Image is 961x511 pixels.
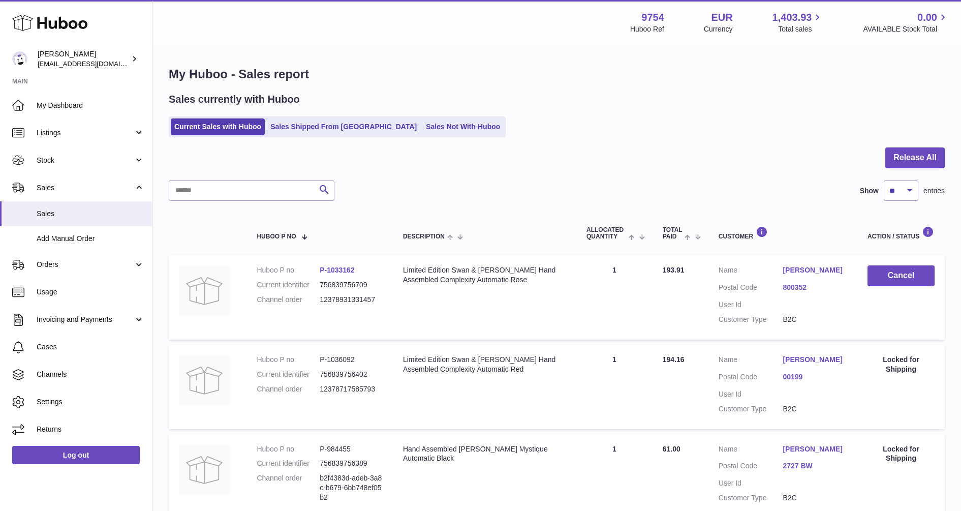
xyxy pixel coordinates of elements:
dd: B2C [783,315,847,324]
dd: P-1036092 [320,355,383,365]
dd: B2C [783,493,847,503]
dt: Current identifier [257,280,320,290]
h1: My Huboo - Sales report [169,66,945,82]
a: Sales Shipped From [GEOGRAPHIC_DATA] [267,118,420,135]
a: Sales Not With Huboo [422,118,504,135]
a: Log out [12,446,140,464]
dd: 756839756389 [320,459,383,468]
a: [PERSON_NAME] [783,444,847,454]
img: no-photo.jpg [179,355,230,406]
span: [EMAIL_ADDRESS][DOMAIN_NAME] [38,59,149,68]
img: no-photo.jpg [179,265,230,316]
dt: Current identifier [257,370,320,379]
td: 1 [576,255,653,340]
dt: Huboo P no [257,265,320,275]
a: 00199 [783,372,847,382]
span: Listings [37,128,134,138]
span: Huboo P no [257,233,296,240]
dt: User Id [719,300,783,310]
strong: EUR [711,11,732,24]
a: Current Sales with Huboo [171,118,265,135]
span: Sales [37,209,144,219]
span: Description [403,233,445,240]
dt: Name [719,444,783,457]
dt: Current identifier [257,459,320,468]
dt: Customer Type [719,315,783,324]
label: Show [860,186,879,196]
span: Invoicing and Payments [37,315,134,324]
img: info@fieldsluxury.london [12,51,27,67]
dt: Name [719,355,783,367]
div: Locked for Shipping [867,355,935,374]
dd: 12378931331457 [320,295,383,305]
img: no-photo.jpg [179,444,230,495]
div: Locked for Shipping [867,444,935,464]
span: Stock [37,156,134,165]
dd: P-984455 [320,444,383,454]
span: 1,403.93 [772,11,812,24]
dt: Postal Code [719,283,783,295]
span: Total paid [663,227,683,240]
span: AVAILABLE Stock Total [863,24,949,34]
dt: Channel order [257,473,320,502]
strong: 9754 [641,11,664,24]
span: Add Manual Order [37,234,144,244]
dd: 12378717585793 [320,384,383,394]
div: Action / Status [867,226,935,240]
dt: Customer Type [719,493,783,503]
dd: 756839756402 [320,370,383,379]
div: [PERSON_NAME] [38,49,129,69]
div: Limited Edition Swan & [PERSON_NAME] Hand Assembled Complexity Automatic Rose [403,265,566,285]
dt: Channel order [257,384,320,394]
div: Huboo Ref [630,24,664,34]
dt: Postal Code [719,461,783,473]
a: [PERSON_NAME] [783,355,847,365]
dt: Postal Code [719,372,783,384]
a: 800352 [783,283,847,292]
button: Release All [885,147,945,168]
a: 2727 BW [783,461,847,471]
span: Settings [37,397,144,407]
div: Limited Edition Swan & [PERSON_NAME] Hand Assembled Complexity Automatic Red [403,355,566,374]
dd: 756839756709 [320,280,383,290]
dd: B2C [783,404,847,414]
dt: User Id [719,478,783,488]
span: Channels [37,370,144,379]
a: [PERSON_NAME] [783,265,847,275]
dt: User Id [719,389,783,399]
dd: b2f4383d-adeb-3a8c-b679-6bb748ef05b2 [320,473,383,502]
span: 194.16 [663,355,685,364]
dt: Channel order [257,295,320,305]
dt: Huboo P no [257,355,320,365]
h2: Sales currently with Huboo [169,93,300,106]
span: Orders [37,260,134,269]
div: Currency [704,24,733,34]
td: 1 [576,345,653,429]
span: 0.00 [917,11,937,24]
a: 1,403.93 Total sales [772,11,824,34]
span: entries [923,186,945,196]
span: Cases [37,342,144,352]
span: ALLOCATED Quantity [586,227,626,240]
a: 0.00 AVAILABLE Stock Total [863,11,949,34]
span: Returns [37,425,144,434]
button: Cancel [867,265,935,286]
dt: Name [719,265,783,278]
span: Total sales [778,24,823,34]
dt: Customer Type [719,404,783,414]
span: Usage [37,287,144,297]
dt: Huboo P no [257,444,320,454]
span: Sales [37,183,134,193]
span: 193.91 [663,266,685,274]
a: P-1033162 [320,266,355,274]
span: 61.00 [663,445,680,453]
div: Hand Assembled [PERSON_NAME] Mystique Automatic Black [403,444,566,464]
div: Customer [719,226,847,240]
span: My Dashboard [37,101,144,110]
